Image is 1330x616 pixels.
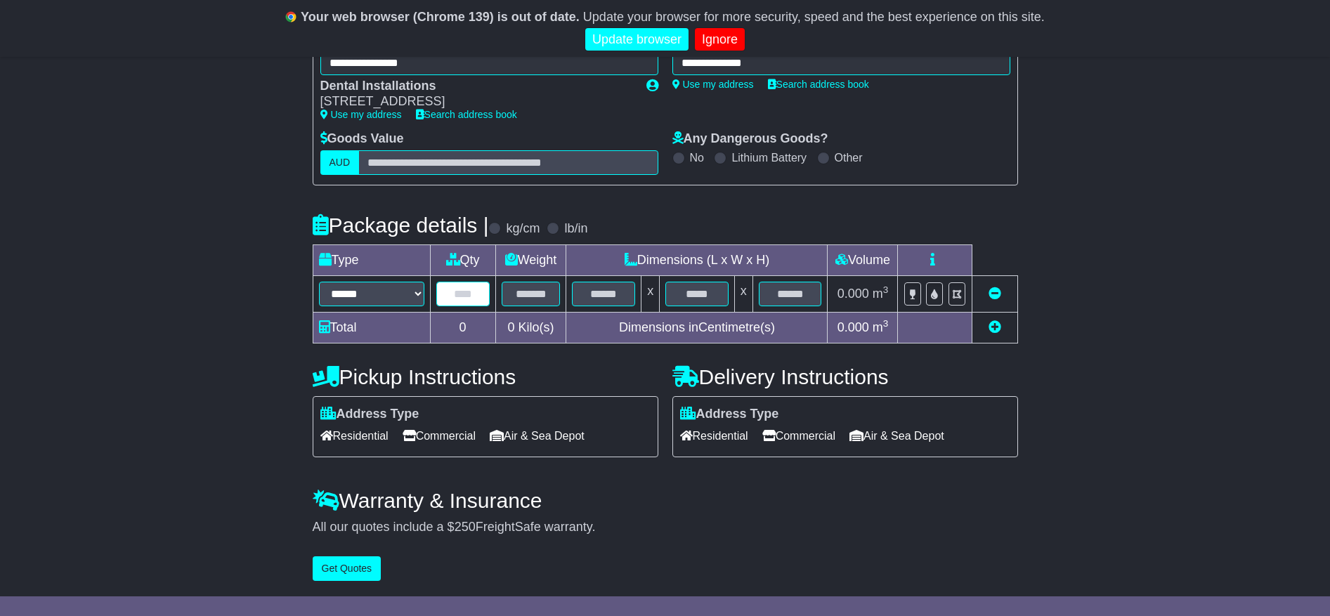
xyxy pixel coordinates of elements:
label: Address Type [680,407,779,422]
td: x [734,275,752,312]
h4: Delivery Instructions [672,365,1018,388]
button: Get Quotes [313,556,382,581]
a: Search address book [416,109,517,120]
span: Air & Sea Depot [849,425,944,447]
span: Residential [680,425,748,447]
label: Goods Value [320,131,404,147]
a: Use my address [672,79,754,90]
div: [STREET_ADDRESS] [320,94,632,110]
span: Update your browser for more security, speed and the best experience on this site. [583,10,1045,24]
label: Address Type [320,407,419,422]
label: Lithium Battery [731,151,807,164]
a: Search address book [768,79,869,90]
h4: Package details | [313,214,489,237]
span: 250 [455,520,476,534]
span: 0.000 [837,287,869,301]
a: Add new item [989,320,1001,334]
b: Your web browser (Chrome 139) is out of date. [301,10,580,24]
a: Remove this item [989,287,1001,301]
label: lb/in [564,221,587,237]
label: Other [835,151,863,164]
td: Volume [828,244,898,275]
span: Commercial [403,425,476,447]
a: Use my address [320,109,402,120]
span: Residential [320,425,389,447]
span: 0.000 [837,320,869,334]
label: kg/cm [506,221,540,237]
td: Kilo(s) [495,312,566,343]
td: Total [313,312,430,343]
label: No [690,151,704,164]
a: Ignore [695,28,745,51]
span: 0 [507,320,514,334]
span: Air & Sea Depot [490,425,585,447]
td: Dimensions (L x W x H) [566,244,828,275]
h4: Pickup Instructions [313,365,658,388]
td: x [641,275,660,312]
sup: 3 [883,284,889,295]
sup: 3 [883,318,889,329]
td: Type [313,244,430,275]
a: Update browser [585,28,689,51]
h4: Warranty & Insurance [313,489,1018,512]
div: Dental Installations [320,79,632,94]
span: Commercial [762,425,835,447]
span: m [873,320,889,334]
div: All our quotes include a $ FreightSafe warranty. [313,520,1018,535]
span: m [873,287,889,301]
td: Qty [430,244,495,275]
td: Weight [495,244,566,275]
td: Dimensions in Centimetre(s) [566,312,828,343]
label: AUD [320,150,360,175]
label: Any Dangerous Goods? [672,131,828,147]
td: 0 [430,312,495,343]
